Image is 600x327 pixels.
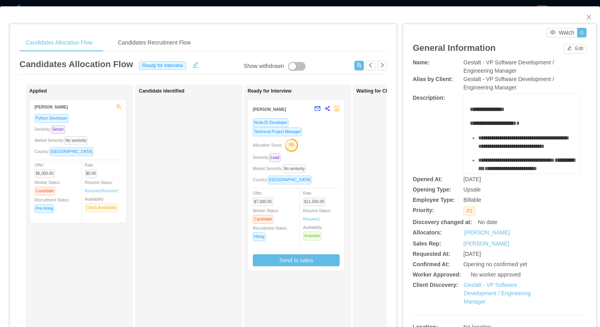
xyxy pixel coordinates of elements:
span: Candidate [253,215,273,224]
h1: Waiting for Client Approval [356,88,467,94]
b: Opening Type: [413,186,451,193]
button: icon: edit [189,60,202,68]
span: Ready for interview [139,61,186,70]
span: Seniority: [35,127,68,132]
span: No date [478,219,497,225]
b: Confirmed At: [413,261,450,267]
article: Candidates Allocation Flow [19,58,133,71]
span: Recruitment Status: [253,226,288,239]
b: Sales Rep: [413,240,441,247]
a: Gestalt - VP Software Development / Engineering Manager [464,282,531,305]
div: rdw-wrapper [463,94,579,173]
span: Check Availability [85,203,118,212]
i: icon: close [586,14,592,20]
span: Resume Status: [85,180,119,193]
span: Offer: [35,163,58,176]
button: Close [578,6,600,29]
a: [PERSON_NAME] [464,228,510,237]
button: icon: left [366,61,375,70]
span: Resume Status: [303,209,331,221]
b: Description: [413,95,445,101]
b: Allocators: [413,229,442,236]
b: Client Discovery: [413,282,458,288]
span: Rate [85,163,100,176]
span: Availability: [85,197,121,210]
span: No seniority [283,164,306,173]
span: $11,500.00 [303,197,325,206]
b: Alias by Client: [413,76,453,82]
span: Billable [463,197,481,203]
span: Pre-hiring [35,204,54,213]
span: Worker Status: [253,209,279,221]
span: Senior [51,125,65,134]
h1: Ready for Interview [248,88,359,94]
article: General Information [413,41,496,54]
span: Offer: [253,191,276,204]
button: icon: editEdit [564,44,587,54]
span: $7,000.00 [253,197,273,206]
span: P2 [463,207,476,215]
span: Python Developer [35,114,69,123]
span: Country: [253,178,315,182]
span: Available [303,232,321,240]
span: Technical Project Manager [253,128,302,136]
text: 69 [289,142,294,147]
div: Candidates Allocation Flow [19,34,99,52]
h1: Applied [29,88,140,94]
span: Opening no confirmed yet [463,261,527,267]
span: Worker Status: [35,180,61,193]
button: 0 [577,28,587,37]
span: Availability: [303,225,325,238]
strong: [PERSON_NAME] [253,107,286,112]
span: Upsale [463,186,481,193]
span: Candidate [35,187,55,195]
strong: [PERSON_NAME] [35,105,68,109]
span: No worker approved [471,271,521,278]
b: Name: [413,59,430,66]
span: $6,300.00 [35,169,55,178]
button: Send to sales [253,254,340,266]
span: [DATE] [463,251,481,257]
span: No seniority [64,136,88,145]
b: Opened At: [413,176,442,182]
span: $0.00 [85,169,97,178]
div: Candidates Recruitment Flow [112,34,197,52]
a: Resume1 [303,216,320,222]
b: Requested At: [413,251,450,257]
span: NodeJS Developer [253,118,288,127]
span: [GEOGRAPHIC_DATA] [268,176,312,184]
span: Recruitment Status: [35,198,69,211]
a: Resume1 [85,188,102,194]
span: [DATE] [463,176,481,182]
span: Market Seniority: [253,166,309,171]
span: Allocation Score: [253,143,283,147]
button: icon: eyeWatch [547,28,577,37]
span: Gestalt - VP Software Development / Engineering Manager [463,76,554,91]
a: Resume2 [102,188,119,194]
span: Country: [35,149,96,154]
button: mail [310,103,321,115]
span: Gestalt - VP Software Development / Engineering Manager [463,59,554,74]
div: Show withdrawn [244,62,284,71]
span: Seniority: [253,155,284,160]
b: Priority: [413,207,434,213]
button: 69 [283,138,298,151]
div: rdw-editor [470,105,573,185]
span: robot [334,106,340,111]
span: Hiring [253,232,265,241]
b: Employee Type: [413,197,455,203]
b: Discovery changed at: [413,219,472,225]
button: icon: right [377,61,387,70]
span: Rate [303,191,329,204]
button: icon: usergroup-add [354,61,364,70]
b: Worker Approved: [413,271,461,278]
span: Lead [269,153,281,162]
span: team [116,104,121,109]
span: Market Seniority: [35,138,91,143]
a: [PERSON_NAME] [463,240,509,247]
span: share-alt [325,106,330,111]
span: [GEOGRAPHIC_DATA] [50,147,93,156]
h1: Candidate Identified [139,88,250,94]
